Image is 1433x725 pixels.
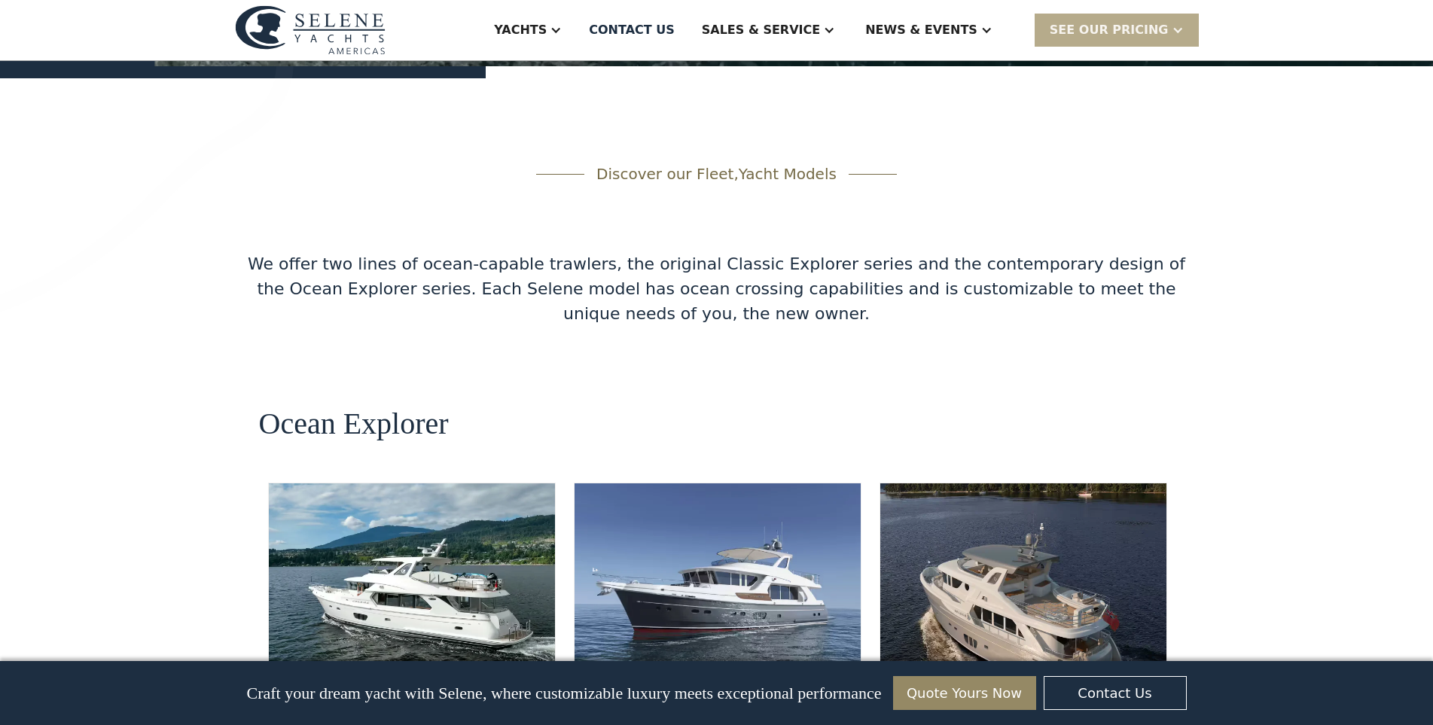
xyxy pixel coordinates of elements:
[1035,14,1199,46] div: SEE Our Pricing
[1044,676,1187,710] a: Contact Us
[235,5,386,54] img: logo
[865,21,977,39] div: News & EVENTS
[269,483,555,664] img: ocean going trawler
[596,163,837,185] div: Discover our Fleet,
[575,483,861,664] img: ocean going trawler
[1050,21,1169,39] div: SEE Our Pricing
[893,676,1036,710] a: Quote Yours Now
[235,251,1199,326] div: We offer two lines of ocean-capable trawlers, the original Classic Explorer series and the contem...
[702,21,820,39] div: Sales & Service
[880,483,1166,664] img: ocean going trawler
[494,21,547,39] div: Yachts
[739,165,837,183] span: Yacht Models
[259,407,449,440] h2: Ocean Explorer
[246,684,881,703] p: Craft your dream yacht with Selene, where customizable luxury meets exceptional performance
[589,21,675,39] div: Contact US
